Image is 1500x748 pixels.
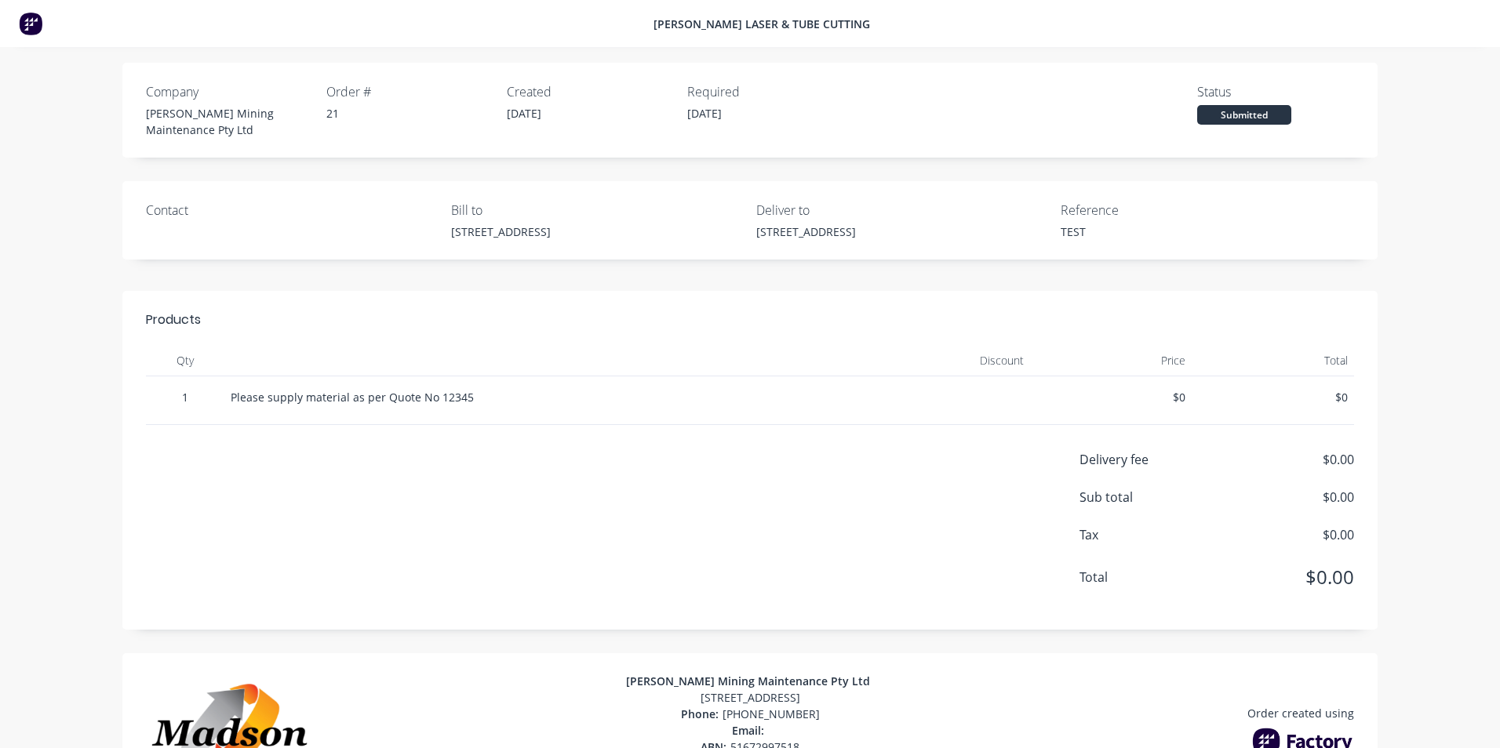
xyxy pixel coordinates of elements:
[1217,450,1354,469] span: $ 0.00
[146,345,224,376] div: Qty
[681,706,723,721] span: Phone:
[326,105,507,122] div: 21
[1217,525,1354,544] span: $ 0.00
[146,105,326,138] div: [PERSON_NAME] Mining Maintenance Pty Ltd
[319,689,1181,706] div: [STREET_ADDRESS]
[146,376,224,425] div: 1
[687,105,868,122] div: [DATE]
[1217,563,1354,591] span: $ 0.00
[1030,345,1192,376] div: Price
[654,16,870,32] div: [PERSON_NAME] Laser & Tube Cutting
[507,82,687,101] div: Created
[1217,488,1354,507] span: $ 0.00
[756,223,937,240] div: [STREET_ADDRESS]
[146,201,326,220] div: Contact
[1079,450,1217,469] span: Delivery fee
[231,389,861,405] div: Please supply material as per Quote No 12345
[868,345,1030,376] div: Discount
[326,82,507,101] div: Order #
[319,706,1181,722] div: [PHONE_NUMBER]
[146,310,1354,345] div: Products
[1247,705,1354,721] div: Order created using
[451,223,632,240] div: [STREET_ADDRESS]
[319,673,1181,689] div: [PERSON_NAME] Mining Maintenance Pty Ltd
[146,82,326,101] div: Company
[1197,82,1378,101] div: Status
[1079,568,1217,586] span: Total
[732,723,768,738] span: Email:
[1061,223,1241,240] div: TEST
[1079,488,1217,507] span: Sub total
[19,12,42,35] img: Factory
[1061,201,1241,220] div: Reference
[451,201,632,220] div: Bill to
[1036,389,1186,405] div: $ 0
[1197,105,1291,125] div: Submitted
[1192,345,1354,376] div: Total
[507,105,687,122] div: [DATE]
[1079,525,1217,544] span: Tax
[687,82,868,101] div: Required
[1198,389,1348,405] div: $ 0
[756,201,937,220] div: Deliver to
